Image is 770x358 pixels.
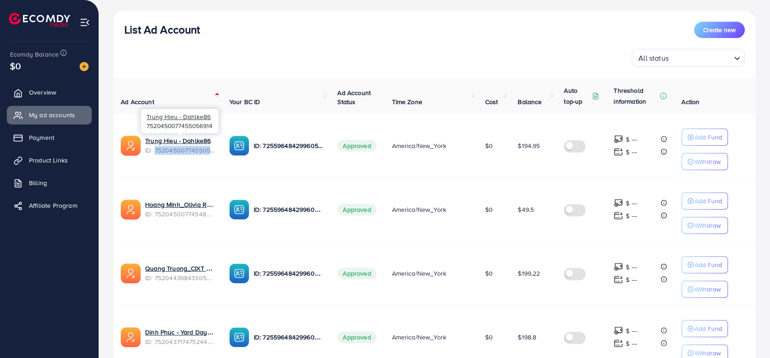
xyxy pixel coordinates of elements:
[7,83,92,101] a: Overview
[9,13,70,27] img: logo
[518,141,540,150] span: $194.95
[392,97,422,106] span: Time Zone
[145,264,215,273] a: Quang Truong_CIXT FLY LLC
[614,134,623,144] img: top-up amount
[229,97,260,106] span: Your BC ID
[626,325,637,336] p: $ ---
[694,22,745,38] button: Create new
[626,147,637,158] p: $ ---
[626,274,637,285] p: $ ---
[392,205,446,214] span: America/New_York
[146,112,211,121] span: Trung Hieu - Dahlke86
[121,200,141,220] img: ic-ads-acc.e4c84228.svg
[681,129,728,146] button: Add Fund
[145,273,215,282] span: ID: 7520443684330586119
[254,204,323,215] p: ID: 7255964842996056065
[29,110,75,119] span: My ad accounts
[703,25,736,34] span: Create new
[518,269,540,278] span: $199.22
[626,338,637,349] p: $ ---
[337,331,376,343] span: Approved
[392,269,446,278] span: America/New_York
[694,259,722,270] p: Add Fund
[518,205,534,214] span: $49.5
[681,256,728,273] button: Add Fund
[337,204,376,215] span: Approved
[337,140,376,152] span: Approved
[145,146,215,155] span: ID: 7520450077455056914
[229,200,249,220] img: ic-ba-acc.ded83a64.svg
[7,106,92,124] a: My ad accounts
[145,337,215,346] span: ID: 7520437174752444423
[637,52,671,65] span: All status
[145,328,215,346] div: <span class='underline'>Dinh Phuc - Yard Daycare Boarding Llc</span></br>7520437174752444423
[564,85,590,107] p: Auto top-up
[614,326,623,335] img: top-up amount
[681,153,728,170] button: Withdraw
[392,141,446,150] span: America/New_York
[626,134,637,145] p: $ ---
[614,339,623,348] img: top-up amount
[145,210,215,219] span: ID: 7520450077454827538
[121,97,154,106] span: Ad Account
[10,50,59,59] span: Ecomdy Balance
[145,200,215,209] a: Hoang Minh_Olivia Recendiz LLC
[145,328,215,337] a: Dinh Phuc - Yard Daycare Boarding Llc
[681,320,728,337] button: Add Fund
[10,59,21,72] span: $0
[626,262,637,272] p: $ ---
[29,178,47,187] span: Billing
[694,156,721,167] p: Withdraw
[145,200,215,219] div: <span class='underline'>Hoang Minh_Olivia Recendiz LLC</span></br>7520450077454827538
[681,192,728,210] button: Add Fund
[614,147,623,157] img: top-up amount
[614,85,658,107] p: Threshold information
[681,217,728,234] button: Withdraw
[254,140,323,151] p: ID: 7255964842996056065
[485,269,493,278] span: $0
[485,97,498,106] span: Cost
[614,198,623,208] img: top-up amount
[694,132,722,143] p: Add Fund
[229,136,249,156] img: ic-ba-acc.ded83a64.svg
[29,88,56,97] span: Overview
[254,268,323,279] p: ID: 7255964842996056065
[124,23,200,36] h3: List Ad Account
[29,156,68,165] span: Product Links
[337,88,371,106] span: Ad Account Status
[392,333,446,342] span: America/New_York
[626,210,637,221] p: $ ---
[229,327,249,347] img: ic-ba-acc.ded83a64.svg
[121,136,141,156] img: ic-ads-acc.e4c84228.svg
[7,174,92,192] a: Billing
[7,129,92,147] a: Payment
[121,263,141,283] img: ic-ads-acc.e4c84228.svg
[80,62,89,71] img: image
[626,198,637,209] p: $ ---
[632,49,745,67] div: Search for option
[254,332,323,343] p: ID: 7255964842996056065
[694,220,721,231] p: Withdraw
[694,196,722,206] p: Add Fund
[7,196,92,215] a: Affiliate Program
[80,17,90,28] img: menu
[141,109,218,133] div: 7520450077455056914
[7,151,92,169] a: Product Links
[29,133,54,142] span: Payment
[337,267,376,279] span: Approved
[732,317,763,351] iframe: Chat
[614,275,623,284] img: top-up amount
[145,264,215,282] div: <span class='underline'>Quang Truong_CIXT FLY LLC</span></br>7520443684330586119
[145,136,215,145] a: Trung Hieu - Dahlke86
[485,333,493,342] span: $0
[121,327,141,347] img: ic-ads-acc.e4c84228.svg
[29,201,77,210] span: Affiliate Program
[694,323,722,334] p: Add Fund
[485,205,493,214] span: $0
[485,141,493,150] span: $0
[681,281,728,298] button: Withdraw
[614,262,623,272] img: top-up amount
[518,333,536,342] span: $198.8
[614,211,623,220] img: top-up amount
